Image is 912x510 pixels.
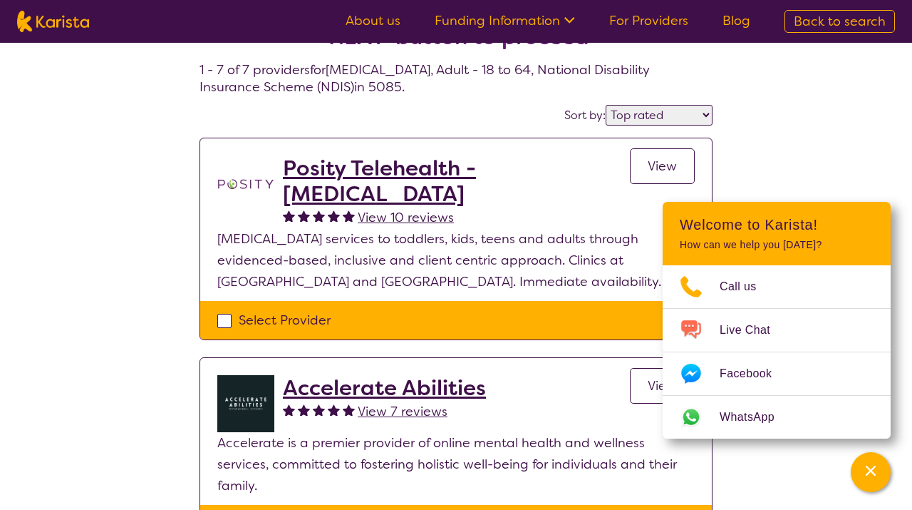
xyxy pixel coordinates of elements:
[722,12,750,29] a: Blog
[630,368,695,404] a: View
[663,265,891,439] ul: Choose channel
[851,452,891,492] button: Channel Menu
[328,404,340,416] img: fullstar
[298,210,310,222] img: fullstar
[283,210,295,222] img: fullstar
[217,432,695,496] p: Accelerate is a premier provider of online mental health and wellness services, committed to fost...
[343,210,355,222] img: fullstar
[720,363,789,384] span: Facebook
[346,12,400,29] a: About us
[648,377,677,394] span: View
[313,404,325,416] img: fullstar
[283,155,630,207] a: Posity Telehealth - [MEDICAL_DATA]
[680,216,874,233] h2: Welcome to Karista!
[648,158,677,175] span: View
[720,276,774,297] span: Call us
[358,403,447,420] span: View 7 reviews
[283,404,295,416] img: fullstar
[794,13,886,30] span: Back to search
[784,10,895,33] a: Back to search
[313,210,325,222] img: fullstar
[298,404,310,416] img: fullstar
[609,12,688,29] a: For Providers
[343,404,355,416] img: fullstar
[663,396,891,439] a: Web link opens in a new tab.
[283,375,486,401] a: Accelerate Abilities
[358,401,447,422] a: View 7 reviews
[720,320,787,341] span: Live Chat
[17,11,89,32] img: Karista logo
[435,12,575,29] a: Funding Information
[630,148,695,184] a: View
[328,210,340,222] img: fullstar
[663,202,891,439] div: Channel Menu
[217,375,274,432] img: jghcaj7vt73gx4b4ckgd.png
[720,407,792,428] span: WhatsApp
[217,155,274,213] img: t1bslo80pcylnzwjhndq.png
[680,239,874,251] p: How can we help you [DATE]?
[358,207,454,228] a: View 10 reviews
[217,228,695,292] p: [MEDICAL_DATA] services to toddlers, kids, teens and adults through evidenced-based, inclusive an...
[358,209,454,226] span: View 10 reviews
[564,108,606,123] label: Sort by:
